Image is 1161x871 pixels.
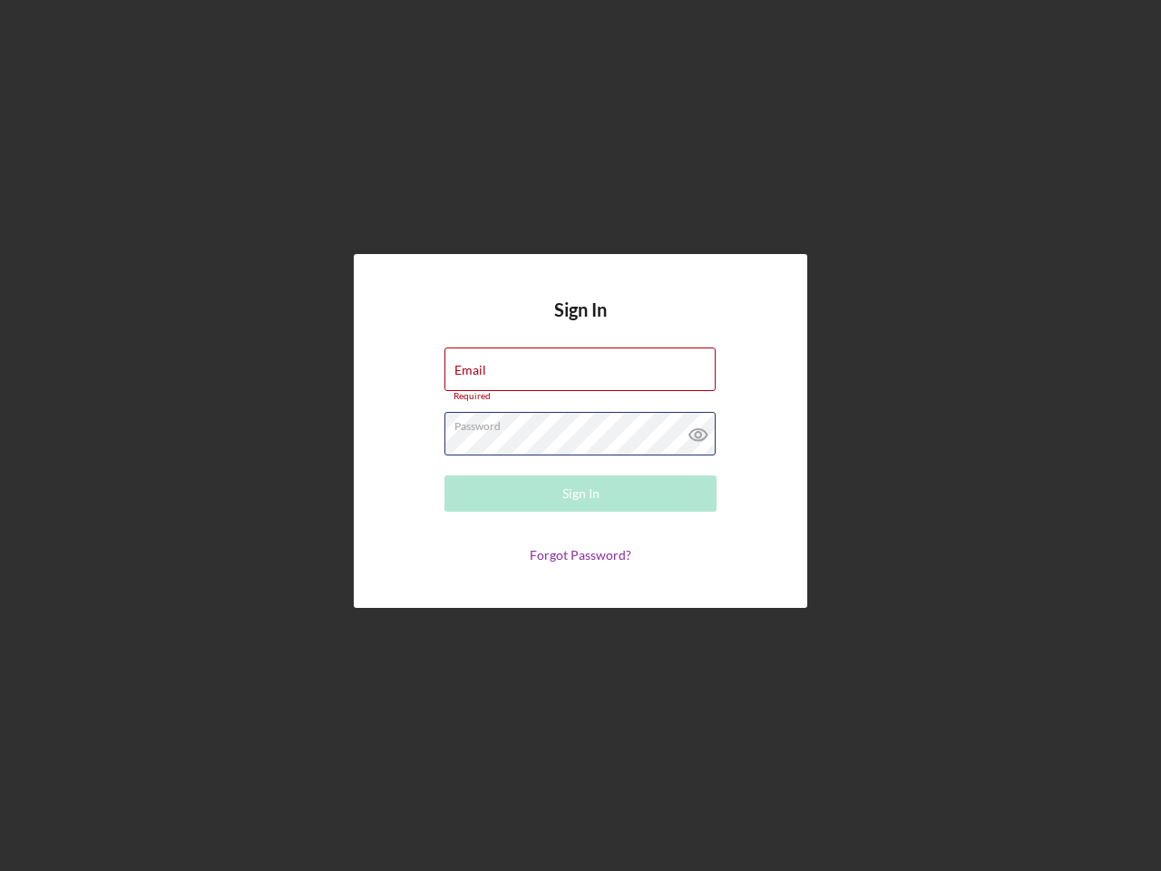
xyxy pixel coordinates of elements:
label: Email [454,363,486,377]
h4: Sign In [554,299,607,347]
div: Required [444,391,717,402]
button: Sign In [444,475,717,512]
div: Sign In [562,475,600,512]
a: Forgot Password? [530,547,631,563]
label: Password [454,413,716,433]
